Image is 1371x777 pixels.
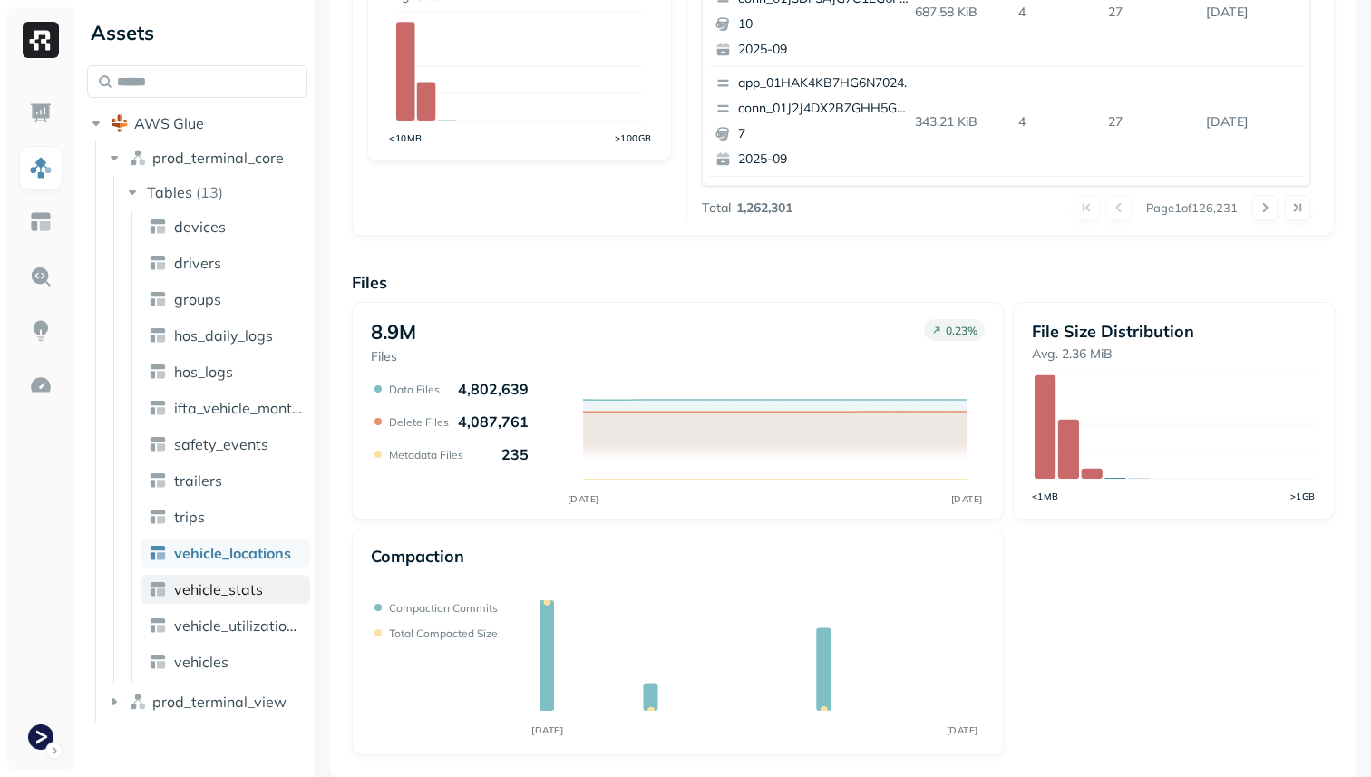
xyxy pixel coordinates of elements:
[141,647,310,676] a: vehicles
[129,693,147,711] img: namespace
[458,380,529,398] p: 4,802,639
[149,617,167,635] img: table
[152,149,284,167] span: prod_terminal_core
[141,393,310,422] a: ifta_vehicle_months
[458,413,529,431] p: 4,087,761
[149,508,167,526] img: table
[87,18,307,47] div: Assets
[174,508,205,526] span: trips
[389,448,463,461] p: Metadata Files
[29,102,53,125] img: Dashboard
[29,210,53,234] img: Asset Explorer
[149,471,167,490] img: table
[28,724,53,750] img: Terminal
[149,580,167,598] img: table
[123,178,309,207] button: Tables(13)
[174,653,228,671] span: vehicles
[174,363,233,381] span: hos_logs
[105,143,308,172] button: prod_terminal_core
[702,199,731,217] p: Total
[174,580,263,598] span: vehicle_stats
[149,326,167,345] img: table
[1101,106,1199,138] p: 27
[947,724,978,736] tspan: [DATE]
[141,466,310,495] a: trailers
[174,435,268,453] span: safety_events
[738,41,914,59] p: 2025-09
[29,319,53,343] img: Insights
[174,471,222,490] span: trailers
[1199,106,1304,138] p: Sep 19, 2025
[134,114,204,132] span: AWS Glue
[738,74,914,92] p: app_01HAK4KB7HG6N7024210G3S8D5
[501,445,529,463] p: 235
[946,324,977,337] p: 0.23 %
[141,430,310,459] a: safety_events
[141,502,310,531] a: trips
[87,109,307,138] button: AWS Glue
[371,546,464,567] p: Compaction
[738,15,914,34] p: 10
[371,348,416,365] p: Files
[149,399,167,417] img: table
[196,183,223,201] p: ( 13 )
[149,544,167,562] img: table
[174,254,221,272] span: drivers
[389,626,498,640] p: Total compacted size
[908,106,1012,138] p: 343.21 KiB
[141,212,310,241] a: devices
[141,357,310,386] a: hos_logs
[105,687,308,716] button: prod_terminal_view
[389,415,449,429] p: Delete Files
[141,285,310,314] a: groups
[149,254,167,272] img: table
[389,132,423,143] tspan: <10MB
[1032,490,1059,501] tspan: <1MB
[149,363,167,381] img: table
[174,544,291,562] span: vehicle_locations
[708,67,922,176] button: app_01HAK4KB7HG6N7024210G3S8D5conn_01J2J4DX2BZGHH5GRBRBG3F6SG72025-09
[738,100,914,118] p: conn_01J2J4DX2BZGHH5GRBRBG3F6SG
[149,218,167,236] img: table
[1290,490,1316,501] tspan: >1GB
[738,151,914,169] p: 2025-09
[389,601,498,615] p: Compaction commits
[1032,345,1316,363] p: Avg. 2.36 MiB
[352,272,1335,293] p: Files
[141,575,310,604] a: vehicle_stats
[174,290,221,308] span: groups
[174,617,303,635] span: vehicle_utilization_day
[1032,321,1316,342] p: File Size Distribution
[615,132,652,143] tspan: >100GB
[389,383,440,396] p: Data Files
[149,435,167,453] img: table
[141,539,310,568] a: vehicle_locations
[567,493,598,505] tspan: [DATE]
[141,248,310,277] a: drivers
[736,199,792,217] p: 1,262,301
[29,265,53,288] img: Query Explorer
[147,183,192,201] span: Tables
[174,326,273,345] span: hos_daily_logs
[1011,106,1101,138] p: 4
[531,724,563,736] tspan: [DATE]
[129,149,147,167] img: namespace
[950,493,982,505] tspan: [DATE]
[174,218,226,236] span: devices
[29,374,53,397] img: Optimization
[1146,199,1238,216] p: Page 1 of 126,231
[23,22,59,58] img: Ryft
[152,693,287,711] span: prod_terminal_view
[149,290,167,308] img: table
[174,399,303,417] span: ifta_vehicle_months
[111,114,129,132] img: root
[149,653,167,671] img: table
[141,321,310,350] a: hos_daily_logs
[371,319,416,345] p: 8.9M
[29,156,53,180] img: Assets
[141,611,310,640] a: vehicle_utilization_day
[738,125,914,143] p: 7
[708,177,922,286] button: app_01HAK4KB7HG6N7024210G3S8D5conn_01J0K4C7N8TTW7YHMBJMADS0D732025-09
